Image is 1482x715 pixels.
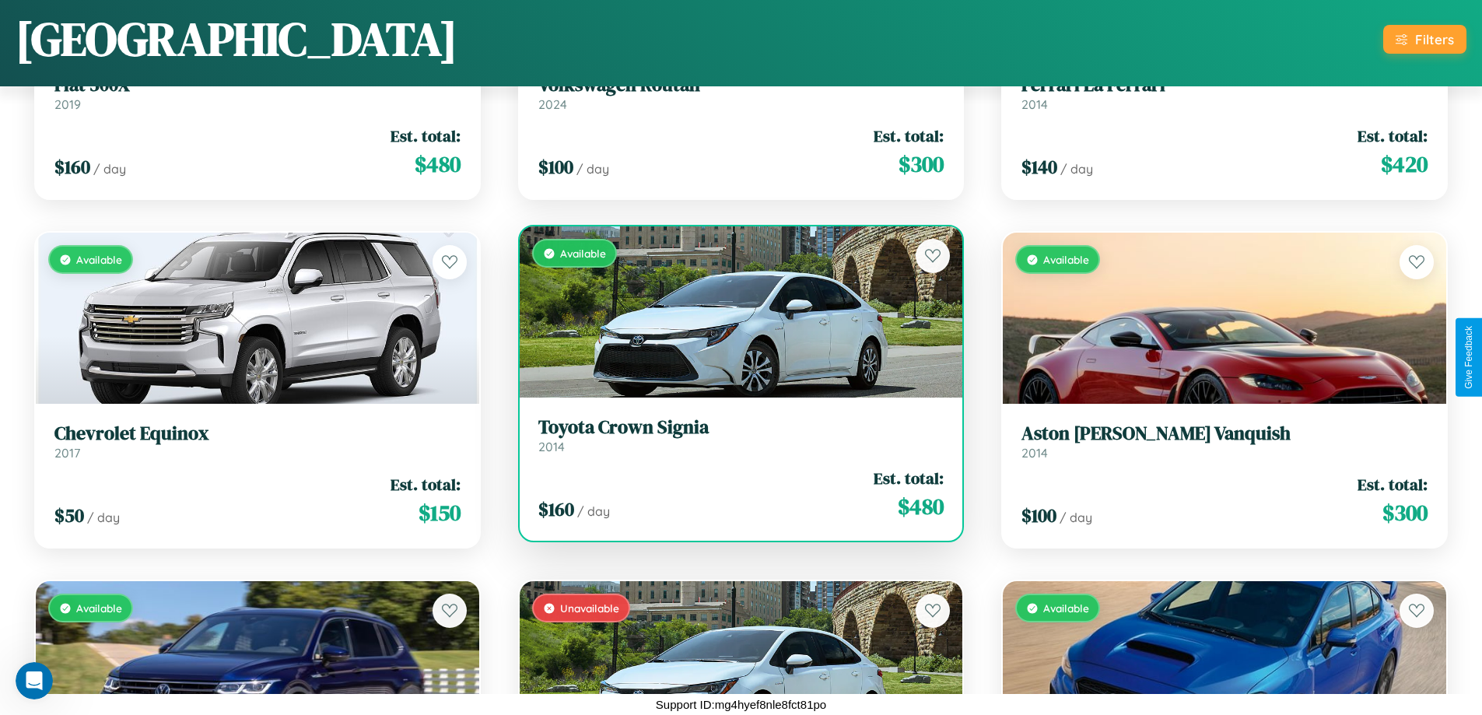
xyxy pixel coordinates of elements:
span: Available [1043,253,1089,266]
iframe: Intercom live chat [16,662,53,699]
span: 2014 [1021,445,1048,461]
span: / day [577,503,610,519]
span: Est. total: [391,473,461,496]
span: $ 160 [538,496,574,522]
span: $ 300 [1382,497,1428,528]
p: Support ID: mg4hyef8nle8fct81po [656,694,826,715]
span: / day [1060,161,1093,177]
span: Est. total: [391,124,461,147]
span: 2014 [1021,96,1048,112]
h3: Toyota Crown Signia [538,416,944,439]
h3: Chevrolet Equinox [54,422,461,445]
span: / day [1060,510,1092,525]
span: $ 480 [415,149,461,180]
button: Filters [1383,25,1466,54]
span: Est. total: [874,124,944,147]
span: Available [560,247,606,260]
span: 2014 [538,439,565,454]
span: / day [87,510,120,525]
span: $ 100 [1021,503,1056,528]
span: / day [93,161,126,177]
h3: Aston [PERSON_NAME] Vanquish [1021,422,1428,445]
a: Aston [PERSON_NAME] Vanquish2014 [1021,422,1428,461]
span: $ 300 [899,149,944,180]
span: Unavailable [560,601,619,615]
span: Available [76,601,122,615]
a: Ferrari La Ferrari2014 [1021,74,1428,112]
span: 2024 [538,96,567,112]
a: Chevrolet Equinox2017 [54,422,461,461]
a: Fiat 500X2019 [54,74,461,112]
span: Est. total: [1358,124,1428,147]
span: $ 50 [54,503,84,528]
span: $ 420 [1381,149,1428,180]
a: Volkswagen Routan2024 [538,74,944,112]
div: Give Feedback [1463,326,1474,389]
span: Available [76,253,122,266]
span: $ 150 [419,497,461,528]
span: Est. total: [874,467,944,489]
span: Available [1043,601,1089,615]
span: $ 480 [898,491,944,522]
span: $ 160 [54,154,90,180]
span: Est. total: [1358,473,1428,496]
h1: [GEOGRAPHIC_DATA] [16,7,457,71]
span: 2017 [54,445,80,461]
a: Toyota Crown Signia2014 [538,416,944,454]
div: Filters [1415,31,1454,47]
span: 2019 [54,96,81,112]
span: $ 140 [1021,154,1057,180]
span: $ 100 [538,154,573,180]
span: / day [576,161,609,177]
